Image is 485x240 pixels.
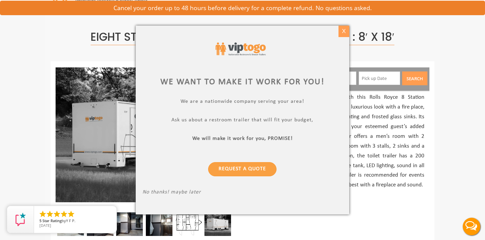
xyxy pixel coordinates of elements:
img: viptogo logo [216,42,265,55]
p: No thanks! maybe later [142,189,343,197]
li:  [60,210,68,218]
p: Ask us about a restroom trailer that will fit your budget, [142,117,343,125]
button: Live Chat [458,213,485,240]
span: [DATE] [39,223,51,228]
img: Review Rating [14,213,27,226]
span: Y F P. [66,218,75,223]
p: We are a nationwide company serving your area! [142,98,343,106]
b: We will make it work for you, PROMISE! [192,136,293,141]
span: 5 [39,218,41,223]
li:  [39,210,47,218]
div: We want to make it work for you! [142,76,343,88]
li:  [46,210,54,218]
div: X [338,26,349,37]
li:  [67,210,75,218]
a: Request a Quote [208,162,277,176]
li:  [53,210,61,218]
span: by [39,219,111,223]
span: Star Rating [42,218,62,223]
